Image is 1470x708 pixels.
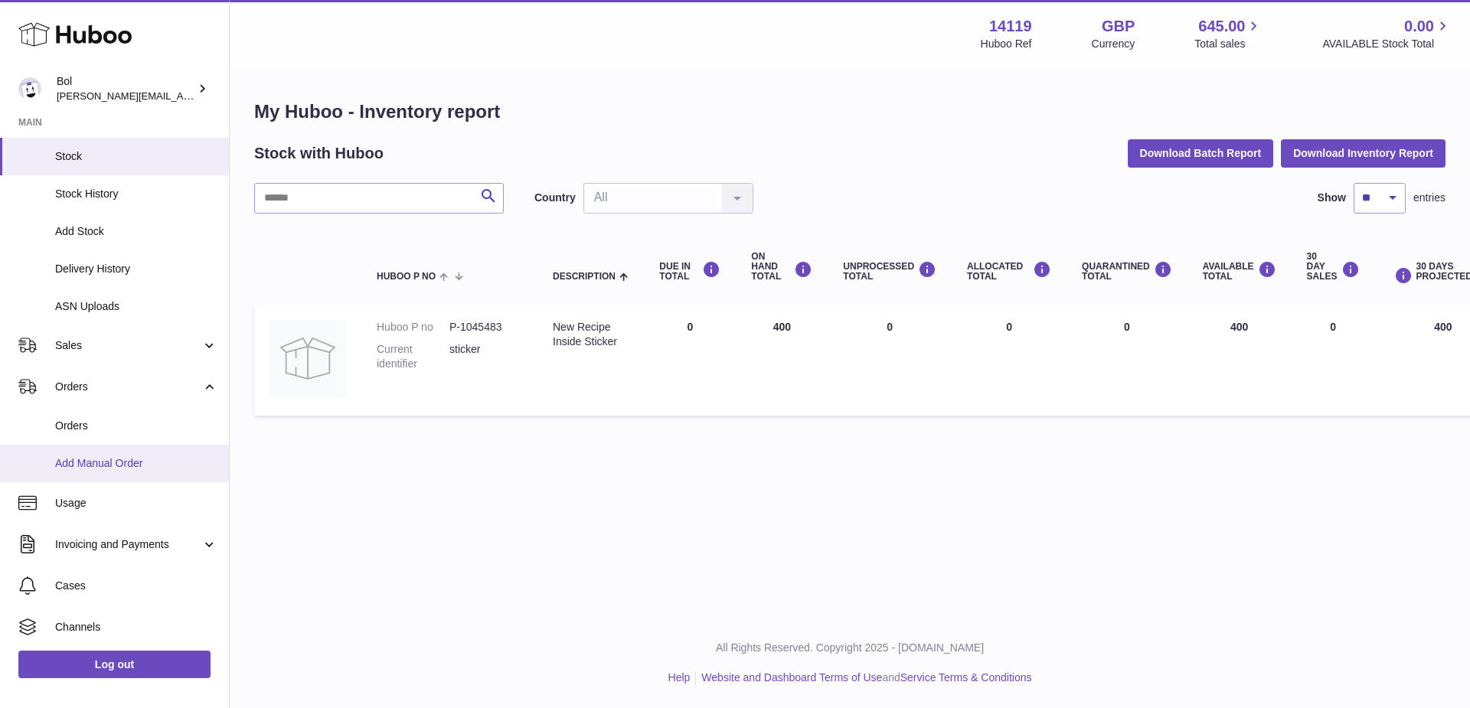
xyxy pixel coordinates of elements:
dd: P-1045483 [449,320,522,334]
span: ASN Uploads [55,299,217,314]
div: QUARANTINED Total [1082,261,1172,282]
span: [PERSON_NAME][EMAIL_ADDRESS][PERSON_NAME][DOMAIN_NAME] [57,90,389,102]
button: Download Inventory Report [1281,139,1445,167]
h2: Stock with Huboo [254,143,384,164]
dt: Current identifier [377,342,449,371]
span: 0.00 [1404,16,1434,37]
div: 30 DAY SALES [1307,252,1360,282]
td: 0 [828,305,952,416]
td: 0 [952,305,1067,416]
a: 0.00 AVAILABLE Stock Total [1322,16,1452,51]
a: Log out [18,651,211,678]
div: Huboo Ref [981,37,1032,51]
span: Description [553,272,616,282]
td: 0 [644,305,736,416]
div: AVAILABLE Total [1203,261,1276,282]
div: ALLOCATED Total [967,261,1051,282]
td: 400 [1187,305,1292,416]
span: Add Stock [55,224,217,239]
a: 645.00 Total sales [1194,16,1263,51]
span: Total sales [1194,37,1263,51]
label: Country [534,191,576,205]
td: 0 [1292,305,1375,416]
a: Service Terms & Conditions [900,671,1032,684]
span: Stock [55,149,217,164]
div: Bol [57,74,194,103]
dt: Huboo P no [377,320,449,334]
span: entries [1413,191,1445,205]
span: Add Manual Order [55,456,217,471]
span: 645.00 [1198,16,1245,37]
span: Cases [55,579,217,593]
span: Invoicing and Payments [55,537,201,552]
img: product image [269,320,346,396]
span: AVAILABLE Stock Total [1322,37,1452,51]
span: Delivery History [55,262,217,276]
span: Channels [55,620,217,635]
span: Sales [55,338,201,353]
img: Scott.Sutcliffe@bolfoods.com [18,77,41,100]
span: Orders [55,380,201,394]
td: 400 [736,305,828,416]
span: Stock History [55,187,217,201]
strong: GBP [1102,16,1135,37]
div: ON HAND Total [751,252,812,282]
span: Orders [55,419,217,433]
strong: 14119 [989,16,1032,37]
div: Currency [1092,37,1135,51]
div: New Recipe Inside Sticker [553,320,629,349]
dd: sticker [449,342,522,371]
p: All Rights Reserved. Copyright 2025 - [DOMAIN_NAME] [242,641,1458,655]
a: Help [668,671,691,684]
li: and [696,670,1031,685]
h1: My Huboo - Inventory report [254,100,1445,124]
a: Website and Dashboard Terms of Use [701,671,882,684]
div: UNPROCESSED Total [843,261,936,282]
span: Usage [55,496,217,511]
div: DUE IN TOTAL [659,261,720,282]
label: Show [1318,191,1346,205]
span: Huboo P no [377,272,436,282]
button: Download Batch Report [1128,139,1274,167]
span: 0 [1124,321,1130,333]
